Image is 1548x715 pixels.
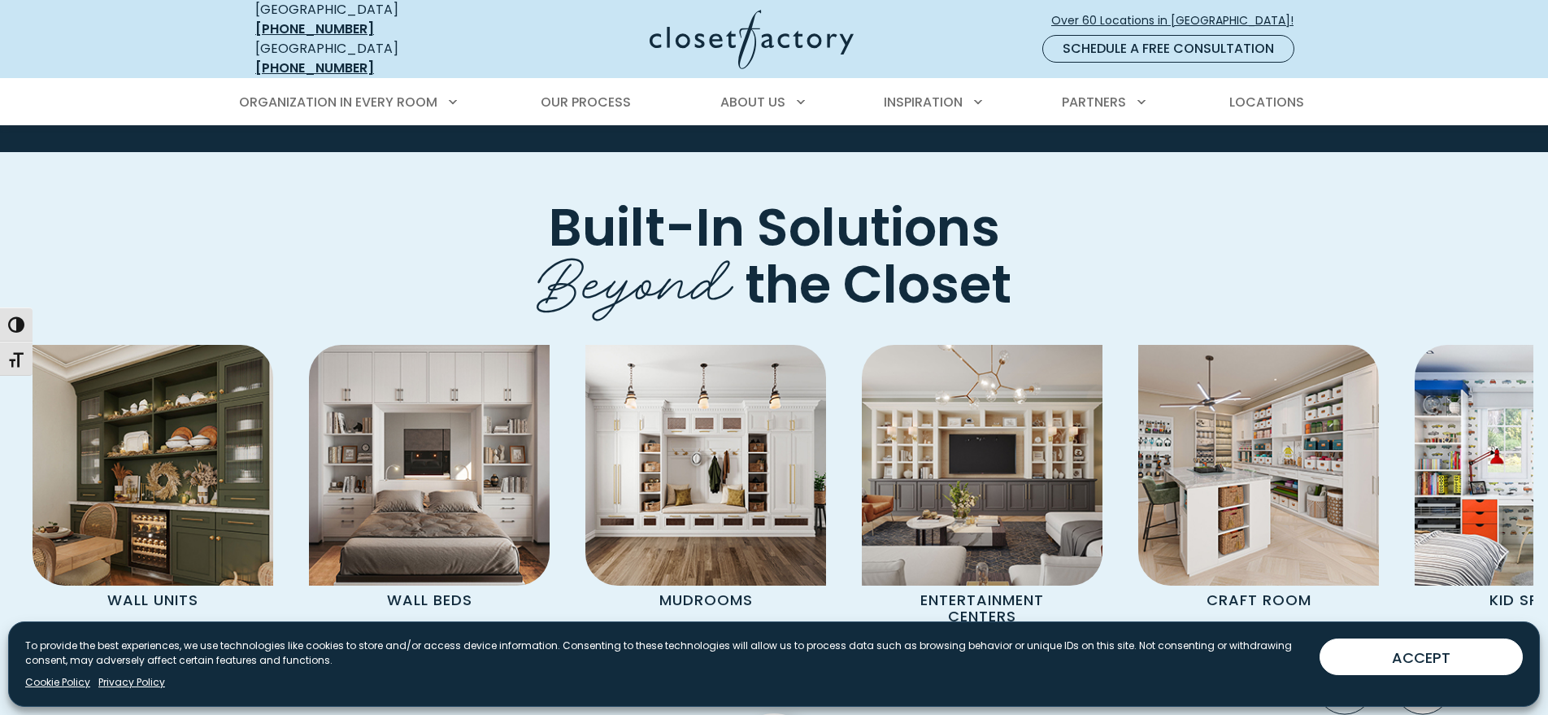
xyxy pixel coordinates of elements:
a: Custom craft room Craft Room [1120,345,1397,616]
span: Our Process [541,93,631,111]
img: Entertainment Center [862,345,1102,586]
span: Beyond [537,228,733,323]
a: Cookie Policy [25,675,90,690]
img: Closet Factory Logo [650,10,854,69]
span: Over 60 Locations in [GEOGRAPHIC_DATA]! [1051,12,1307,29]
img: Wall unit [33,345,273,586]
a: [PHONE_NUMBER] [255,20,374,38]
span: Partners [1062,93,1126,111]
img: Wall Bed [309,345,550,586]
nav: Primary Menu [228,80,1320,125]
div: [GEOGRAPHIC_DATA] [255,39,491,78]
a: Privacy Policy [98,675,165,690]
img: Mudroom Cabinets [585,345,826,586]
span: the Closet [745,249,1011,321]
p: Craft Room [1168,586,1349,616]
a: Over 60 Locations in [GEOGRAPHIC_DATA]! [1050,7,1307,35]
span: Organization in Every Room [239,93,437,111]
p: To provide the best experiences, we use technologies like cookies to store and/or access device i... [25,639,1307,668]
span: Locations [1229,93,1304,111]
a: [PHONE_NUMBER] [255,59,374,77]
a: Wall unit Wall Units [15,345,291,616]
span: Built-In Solutions [549,191,1000,264]
a: Wall Bed Wall Beds [291,345,567,616]
button: ACCEPT [1320,639,1523,675]
a: Entertainment Center Entertainment Centers [844,345,1120,632]
p: Entertainment Centers [892,586,1072,632]
span: About Us [720,93,785,111]
img: Custom craft room [1138,345,1379,586]
a: Schedule a Free Consultation [1042,35,1294,63]
p: Wall Beds [339,586,520,616]
a: Mudroom Cabinets Mudrooms [567,345,844,616]
span: Inspiration [884,93,963,111]
p: Mudrooms [615,586,796,616]
p: Wall Units [63,586,243,616]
